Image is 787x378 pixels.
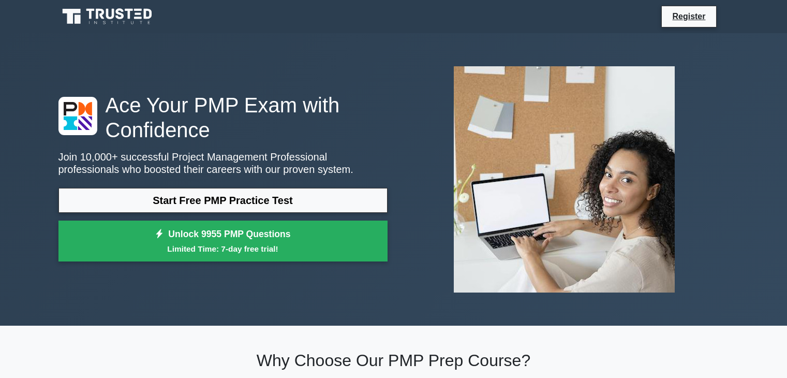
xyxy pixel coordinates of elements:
[58,221,388,262] a: Unlock 9955 PMP QuestionsLimited Time: 7-day free trial!
[666,10,711,23] a: Register
[58,188,388,213] a: Start Free PMP Practice Test
[58,151,388,176] p: Join 10,000+ successful Project Management Professional professionals who boosted their careers w...
[58,93,388,142] h1: Ace Your PMP Exam with Confidence
[58,351,729,370] h2: Why Choose Our PMP Prep Course?
[71,243,375,255] small: Limited Time: 7-day free trial!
